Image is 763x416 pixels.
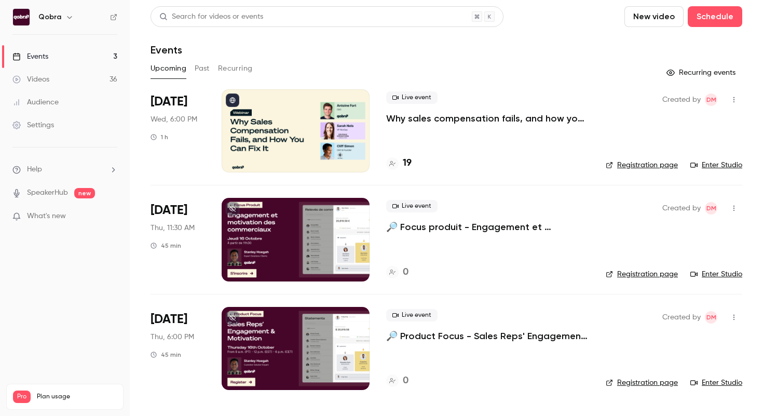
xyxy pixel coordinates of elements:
[403,156,412,170] h4: 19
[151,44,182,56] h1: Events
[606,269,678,279] a: Registration page
[38,12,61,22] h6: Qobra
[12,97,59,108] div: Audience
[706,93,716,106] span: DM
[386,330,589,342] a: 🔎 Product Focus - Sales Reps' Engagement & Motivation
[386,112,589,125] a: Why sales compensation fails, and how you can fix it
[690,160,742,170] a: Enter Studio
[706,311,716,324] span: DM
[151,89,205,172] div: Oct 8 Wed, 6:00 PM (Europe/Paris)
[12,120,54,130] div: Settings
[690,378,742,388] a: Enter Studio
[12,51,48,62] div: Events
[151,133,168,141] div: 1 h
[37,393,117,401] span: Plan usage
[403,265,408,279] h4: 0
[105,212,117,221] iframe: Noticeable Trigger
[705,202,717,214] span: Dylan Manceau
[706,202,716,214] span: DM
[386,91,438,104] span: Live event
[151,311,187,328] span: [DATE]
[151,332,194,342] span: Thu, 6:00 PM
[662,311,701,324] span: Created by
[12,74,49,85] div: Videos
[705,93,717,106] span: Dylan Manceau
[151,114,197,125] span: Wed, 6:00 PM
[218,60,253,77] button: Recurring
[386,221,589,233] a: 🔎 Focus produit - Engagement et motivation des commerciaux
[27,164,42,175] span: Help
[662,93,701,106] span: Created by
[27,187,68,198] a: SpeakerHub
[386,309,438,321] span: Live event
[151,60,186,77] button: Upcoming
[13,391,31,403] span: Pro
[74,188,95,198] span: new
[606,160,678,170] a: Registration page
[195,60,210,77] button: Past
[624,6,684,27] button: New video
[403,374,408,388] h4: 0
[159,11,263,22] div: Search for videos or events
[688,6,742,27] button: Schedule
[151,223,195,233] span: Thu, 11:30 AM
[386,374,408,388] a: 0
[386,200,438,212] span: Live event
[606,378,678,388] a: Registration page
[151,93,187,110] span: [DATE]
[662,202,701,214] span: Created by
[27,211,66,222] span: What's new
[151,241,181,250] div: 45 min
[12,164,117,175] li: help-dropdown-opener
[151,351,181,359] div: 45 min
[662,64,742,81] button: Recurring events
[13,9,30,25] img: Qobra
[151,198,205,281] div: Oct 16 Thu, 11:30 AM (Europe/Paris)
[690,269,742,279] a: Enter Studio
[151,307,205,390] div: Oct 16 Thu, 6:00 PM (Europe/Paris)
[386,265,408,279] a: 0
[386,156,412,170] a: 19
[151,202,187,219] span: [DATE]
[705,311,717,324] span: Dylan Manceau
